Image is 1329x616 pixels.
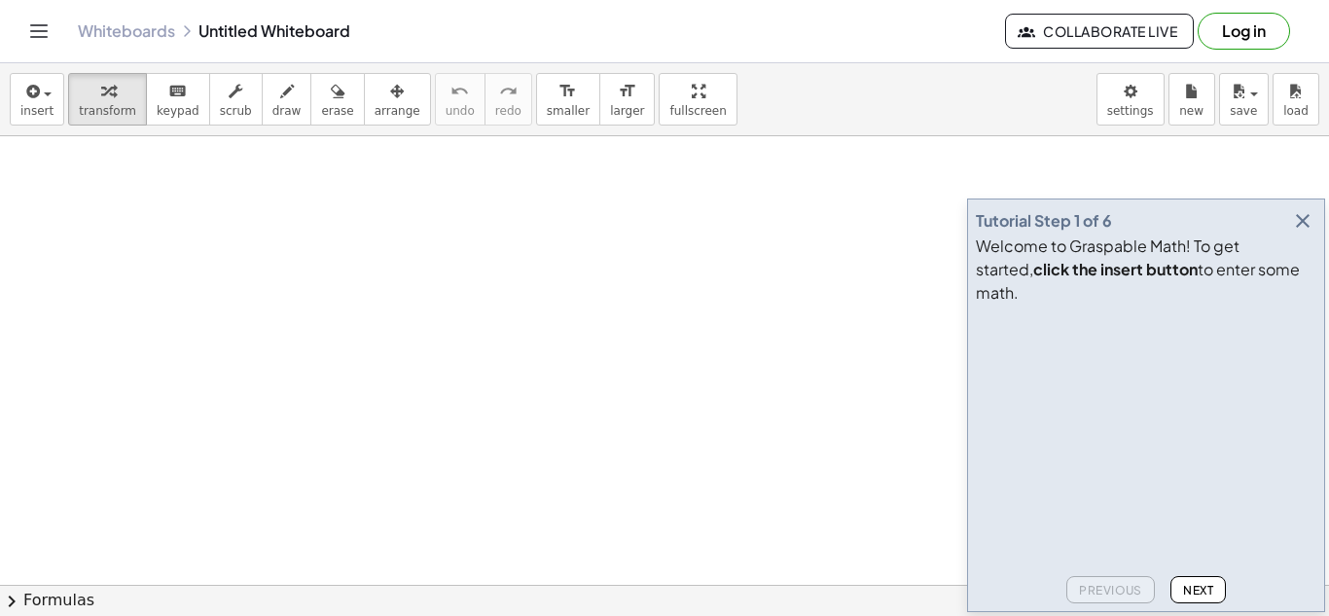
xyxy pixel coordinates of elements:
[220,104,252,118] span: scrub
[157,104,199,118] span: keypad
[499,80,518,103] i: redo
[79,104,136,118] span: transform
[20,104,54,118] span: insert
[10,73,64,126] button: insert
[976,209,1112,233] div: Tutorial Step 1 of 6
[446,104,475,118] span: undo
[547,104,590,118] span: smaller
[146,73,210,126] button: keyboardkeypad
[23,16,54,47] button: Toggle navigation
[669,104,726,118] span: fullscreen
[1033,259,1198,279] b: click the insert button
[68,73,147,126] button: transform
[364,73,431,126] button: arrange
[450,80,469,103] i: undo
[435,73,485,126] button: undoundo
[310,73,364,126] button: erase
[209,73,263,126] button: scrub
[1022,22,1177,40] span: Collaborate Live
[272,104,302,118] span: draw
[485,73,532,126] button: redoredo
[1273,73,1319,126] button: load
[1230,104,1257,118] span: save
[375,104,420,118] span: arrange
[1219,73,1269,126] button: save
[1179,104,1203,118] span: new
[78,21,175,41] a: Whiteboards
[1183,583,1213,598] span: Next
[1005,14,1194,49] button: Collaborate Live
[659,73,736,126] button: fullscreen
[1168,73,1215,126] button: new
[976,235,1316,305] div: Welcome to Graspable Math! To get started, to enter some math.
[536,73,600,126] button: format_sizesmaller
[1107,104,1154,118] span: settings
[610,104,644,118] span: larger
[618,80,636,103] i: format_size
[1283,104,1309,118] span: load
[495,104,521,118] span: redo
[168,80,187,103] i: keyboard
[1170,576,1226,603] button: Next
[599,73,655,126] button: format_sizelarger
[558,80,577,103] i: format_size
[321,104,353,118] span: erase
[1096,73,1165,126] button: settings
[1198,13,1290,50] button: Log in
[262,73,312,126] button: draw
